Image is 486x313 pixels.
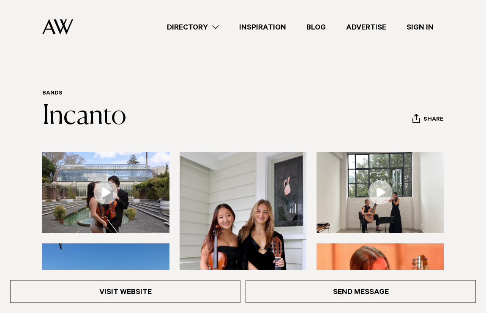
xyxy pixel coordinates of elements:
[42,19,73,35] img: Auckland Weddings Logo
[423,116,443,124] span: Share
[296,22,336,33] a: Blog
[412,113,444,126] button: Share
[10,280,240,303] a: Visit Website
[157,22,229,33] a: Directory
[42,90,63,97] a: Bands
[42,103,126,130] a: Incanto
[396,22,444,33] a: Sign In
[336,22,396,33] a: Advertise
[229,22,296,33] a: Inspiration
[246,280,476,303] a: Send Message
